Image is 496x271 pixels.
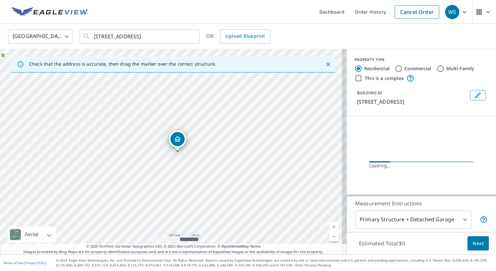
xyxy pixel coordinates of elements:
[369,162,474,169] div: Loading…
[225,32,265,40] span: Upload Blueprint
[8,226,56,243] div: Aerial
[25,261,46,265] a: Privacy Policy
[355,200,488,207] p: Measurement Instructions
[12,7,88,17] img: EV Logo
[169,131,186,151] div: Dropped pin, building 1, Residential property, 203 Atlantic Ave North Hampton, NH 03862
[8,27,73,45] div: [GEOGRAPHIC_DATA]
[56,258,493,268] p: © 2025 Eagle View Technologies, Inc. and Pictometry International Corp. All Rights Reserved. Repo...
[3,261,23,265] a: Terms of Use
[404,65,431,72] label: Commercial
[354,236,410,251] p: Estimated Total: $0
[329,232,339,241] a: Current Level 17, Zoom Out
[324,60,332,69] button: Close
[221,244,249,249] a: OpenStreetMap
[220,29,270,44] a: Upload Blueprint
[86,244,261,249] span: © 2025 TomTom, Earthstar Geographics SIO, © 2025 Microsoft Corporation, ©
[446,65,475,72] label: Multi-Family
[250,244,261,249] a: Terms
[355,211,471,229] div: Primary Structure + Detached Garage
[357,90,382,96] p: BUILDING ID
[23,226,40,243] div: Aerial
[480,216,488,224] span: Your report will include the primary structure and a detached garage if one exists.
[467,236,489,251] button: Next
[357,98,467,106] p: [STREET_ADDRESS]
[473,239,484,248] span: Next
[364,65,390,72] label: Residential
[94,27,186,45] input: Search by address or latitude-longitude
[3,261,46,265] p: |
[329,222,339,232] a: Current Level 17, Zoom In
[29,61,216,67] p: Check that the address is accurate, then drag the marker over the correct structure.
[206,29,270,44] div: OR
[470,90,486,100] button: Edit building 1
[445,5,459,19] div: WS
[365,75,404,82] label: This is a complex
[395,5,439,19] a: Cancel Order
[354,57,488,63] div: PROPERTY TYPE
